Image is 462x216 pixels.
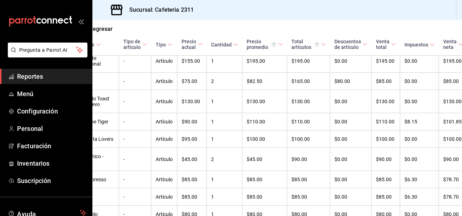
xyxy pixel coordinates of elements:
[207,148,242,171] td: 2
[177,113,207,131] td: $90.00
[400,131,439,148] td: $0.00
[330,188,372,206] td: $0.00
[372,90,400,113] td: $130.00
[156,42,166,48] div: Tipo
[123,39,147,50] span: Tipo de artículo
[287,131,330,148] td: $100.00
[177,171,207,188] td: $85.00
[151,148,177,171] td: Artículo
[334,39,361,50] div: Descuentos de artículo
[123,39,141,50] div: Tipo de artículo
[291,39,319,50] div: Total artículos
[287,73,330,90] td: $165.00
[330,73,372,90] td: $80.00
[151,171,177,188] td: Artículo
[330,113,372,131] td: $0.00
[211,42,238,48] span: Cantidad
[372,131,400,148] td: $100.00
[242,131,287,148] td: $100.00
[207,113,242,131] td: 1
[177,148,207,171] td: $45.00
[400,113,439,131] td: $8.15
[376,39,396,50] span: Venta total
[287,171,330,188] td: $85.00
[372,171,400,188] td: $85.00
[119,171,151,188] td: -
[17,176,86,185] span: Suscripción
[247,39,283,50] span: Precio promedio
[334,39,367,50] span: Descuentos de artículo
[330,131,372,148] td: $0.00
[119,188,151,206] td: -
[151,131,177,148] td: Artículo
[119,131,151,148] td: -
[372,50,400,73] td: $195.00
[404,42,435,48] span: Impuestos
[207,90,242,113] td: 1
[400,50,439,73] td: $0.00
[287,113,330,131] td: $110.00
[177,90,207,113] td: $130.00
[156,42,172,48] span: Tipo
[151,188,177,206] td: Artículo
[330,50,372,73] td: $0.00
[119,73,151,90] td: -
[182,39,203,50] span: Precio actual
[5,51,87,59] a: Pregunta a Parrot AI
[151,90,177,113] td: Artículo
[400,171,439,188] td: $6.30
[287,148,330,171] td: $90.00
[242,113,287,131] td: $110.00
[177,188,207,206] td: $85.00
[17,106,86,116] span: Configuración
[177,131,207,148] td: $95.00
[17,159,86,168] span: Inventarios
[242,50,287,73] td: $195.00
[207,50,242,73] td: 1
[242,171,287,188] td: $85.00
[404,42,428,48] div: Impuestos
[119,50,151,73] td: -
[372,188,400,206] td: $85.00
[330,171,372,188] td: $0.00
[400,148,439,171] td: $0.00
[372,148,400,171] td: $90.00
[372,113,400,131] td: $110.00
[119,148,151,171] td: -
[271,42,276,47] svg: Precio promedio = Total artículos / cantidad
[242,73,287,90] td: $82.50
[19,46,76,54] span: Pregunta a Parrot AI
[443,39,457,50] div: Venta neta
[287,90,330,113] td: $130.00
[247,39,276,50] div: Precio promedio
[291,39,326,50] span: Total artículos
[242,188,287,206] td: $85.00
[8,43,87,57] button: Pregunta a Parrot AI
[151,73,177,90] td: Artículo
[177,50,207,73] td: $155.00
[207,131,242,148] td: 1
[287,188,330,206] td: $85.00
[207,73,242,90] td: 2
[207,171,242,188] td: 1
[78,18,84,24] button: open_drawer_menu
[177,73,207,90] td: $75.00
[287,50,330,73] td: $195.00
[211,42,232,48] div: Cantidad
[89,26,113,32] span: Regresar
[17,72,86,81] span: Reportes
[17,141,86,151] span: Facturación
[372,73,400,90] td: $85.00
[207,188,242,206] td: 1
[151,50,177,73] td: Artículo
[242,148,287,171] td: $45.00
[119,113,151,131] td: -
[182,39,196,50] div: Precio actual
[400,188,439,206] td: $6.30
[376,39,390,50] div: Venta total
[400,90,439,113] td: $0.00
[400,73,439,90] td: $0.00
[330,148,372,171] td: $0.00
[76,26,113,32] button: Regresar
[242,90,287,113] td: $130.00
